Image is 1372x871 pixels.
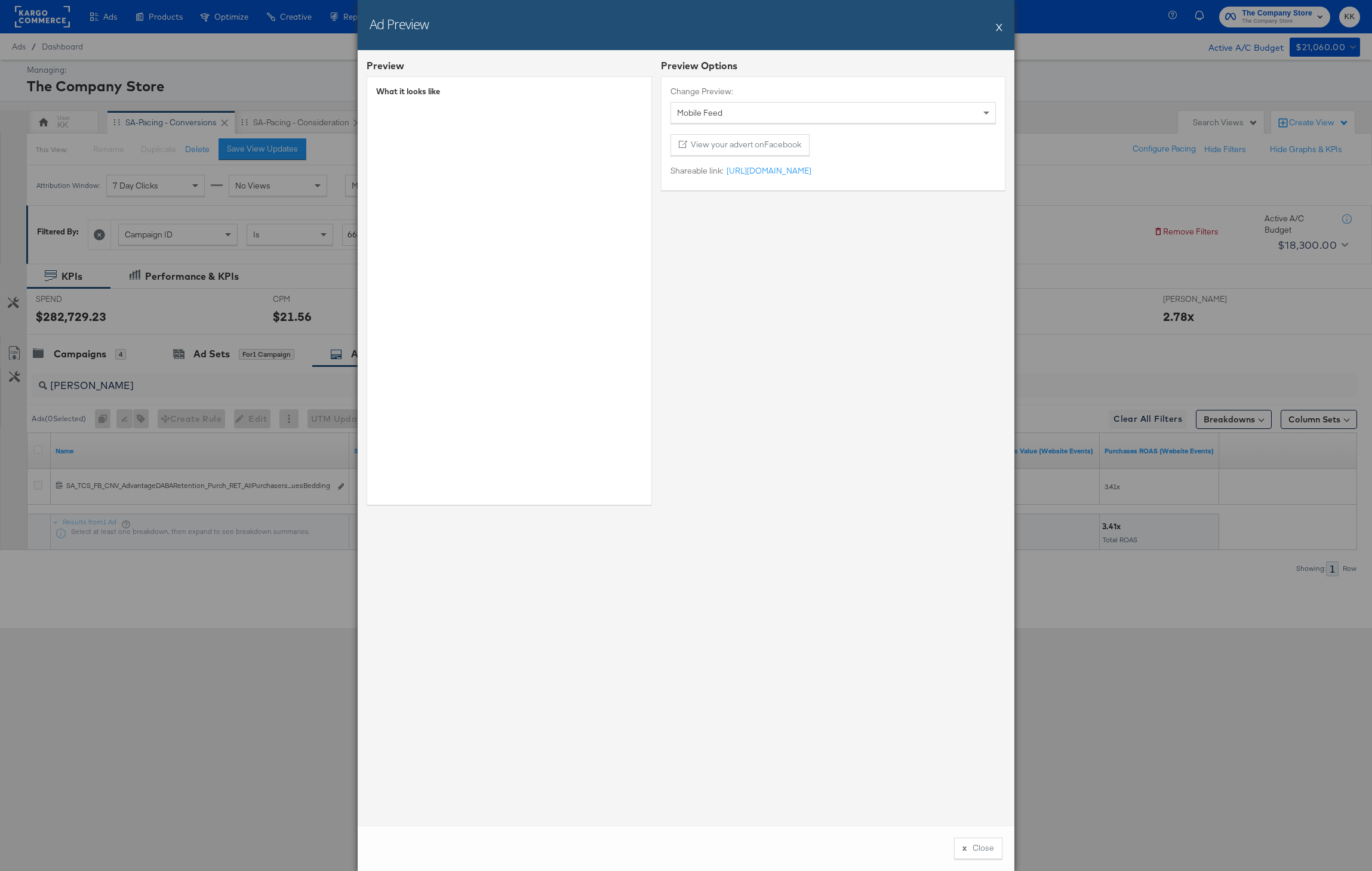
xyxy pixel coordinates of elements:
[670,165,724,177] label: Shareable link:
[962,842,967,854] div: x
[367,59,404,73] div: Preview
[370,15,429,33] h2: Ad Preview
[661,59,1005,73] div: Preview Options
[670,134,810,156] button: View your advert onFacebook
[376,86,642,97] div: What it looks like
[996,15,1002,39] button: X
[670,86,996,97] label: Change Preview:
[677,107,722,118] span: Mobile Feed
[724,165,811,177] a: [URL][DOMAIN_NAME]
[954,838,1002,859] button: xClose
